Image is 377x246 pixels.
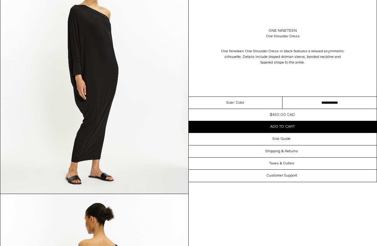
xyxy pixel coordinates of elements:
[220,45,345,69] p: One Nineteen One Shoulder Dress in black features a relaxed asymmetric silhouette. Details includ...
[233,100,244,106] span: / Color
[266,34,300,39] div: One Shoulder Dress
[273,137,291,141] h3: Size Guide
[270,112,295,118] div: $450.00 CAD
[266,173,297,178] h3: Customer Support
[226,100,233,106] span: Size
[189,121,377,133] button: Add to cart
[269,161,294,166] h3: Taxes & Duties
[265,149,298,154] h3: Shipping & Returns
[269,28,297,34] a: One Nineteen
[270,124,295,129] span: Add to cart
